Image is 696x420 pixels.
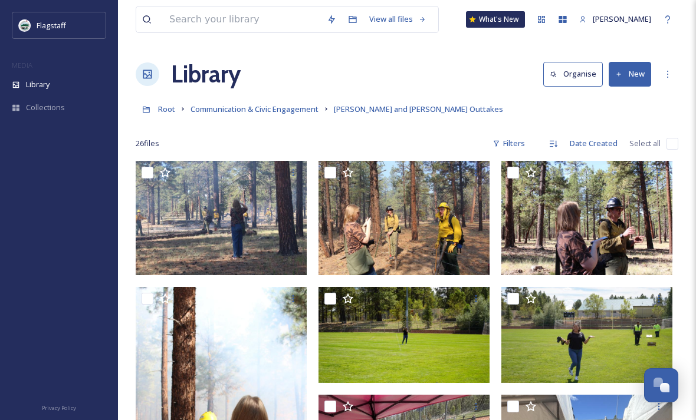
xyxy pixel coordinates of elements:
span: Privacy Policy [42,404,76,412]
img: images%20%282%29.jpeg [19,19,31,31]
span: [PERSON_NAME] [593,14,651,24]
span: [PERSON_NAME] and [PERSON_NAME] Outtakes [334,104,503,114]
span: Communication & Civic Engagement [191,104,319,114]
a: Communication & Civic Engagement [191,102,319,116]
span: 26 file s [136,138,159,149]
img: DSC06473.JPG [501,287,672,383]
img: IMG_7014.jpeg [136,161,307,275]
span: Flagstaff [37,20,66,31]
div: Filters [487,132,531,155]
button: New [609,62,651,86]
img: IMG_7070.jpeg [319,161,490,275]
div: Date Created [564,132,623,155]
a: What's New [466,11,525,28]
a: View all files [363,8,432,31]
a: Root [158,102,175,116]
a: [PERSON_NAME] and [PERSON_NAME] Outtakes [334,102,503,116]
span: Collections [26,102,65,113]
span: Root [158,104,175,114]
span: MEDIA [12,61,32,70]
img: IMG_7154.jpeg [501,161,672,275]
span: Select all [629,138,661,149]
a: [PERSON_NAME] [573,8,657,31]
button: Open Chat [644,368,678,402]
a: Library [171,57,241,92]
input: Search your library [163,6,321,32]
img: DSC06469.JPG [319,287,490,383]
a: Privacy Policy [42,400,76,414]
span: Library [26,79,50,90]
button: Organise [543,62,603,86]
a: Organise [543,62,609,86]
